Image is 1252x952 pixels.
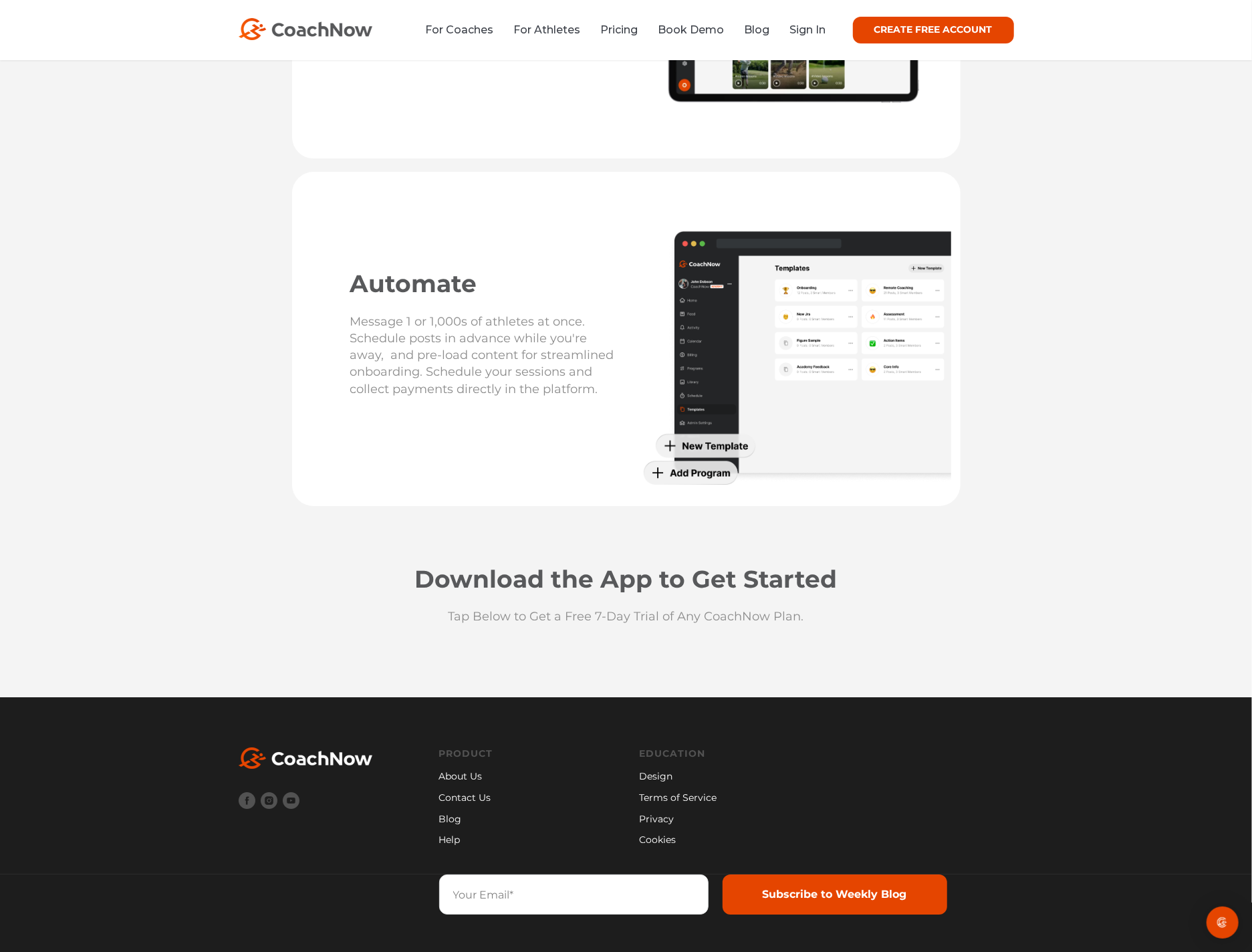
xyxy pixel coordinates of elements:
[439,833,493,848] a: Help
[640,833,813,848] a: Cookies
[439,769,493,784] a: About Us
[543,649,710,685] iframe: Embedded CTA
[640,769,813,784] a: Design
[601,23,638,36] a: Pricing
[658,23,725,36] a: Book Demo
[514,23,581,36] a: For Athletes
[644,229,951,484] img: CoachNow coaching software template dashboard for sports coaches to manage athlete programs and f...
[350,314,620,411] p: Message 1 or 1,000s of athletes at once. Schedule posts in advance while you're away, and pre-loa...
[790,23,826,36] a: Sign In
[239,18,372,40] img: CoachNow Logo
[1207,907,1239,939] div: Open Intercom Messenger
[350,269,477,298] span: Automate
[239,747,372,769] img: White CoachNow Logo
[426,23,494,36] a: For Coaches
[640,747,813,760] a: Education
[640,812,813,827] a: Privacy
[283,792,299,809] img: Youtube
[415,564,838,594] span: Download the App to Get Started
[439,874,709,915] input: Your Email*
[640,747,813,848] div: Navigation Menu
[853,17,1014,43] a: CREATE FREE ACCOUNT
[439,812,493,827] a: Blog
[640,791,813,806] a: Terms of Service
[723,874,947,915] input: Subscribe to Weekly Blog
[439,791,493,806] a: Contact Us
[261,792,277,809] img: Instagram
[239,792,255,809] img: Facebook
[305,608,947,625] p: Tap Below to Get a Free 7-Day Trial of Any CoachNow Plan.
[745,23,770,36] a: Blog
[439,747,493,848] div: Navigation Menu
[439,747,493,760] a: Product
